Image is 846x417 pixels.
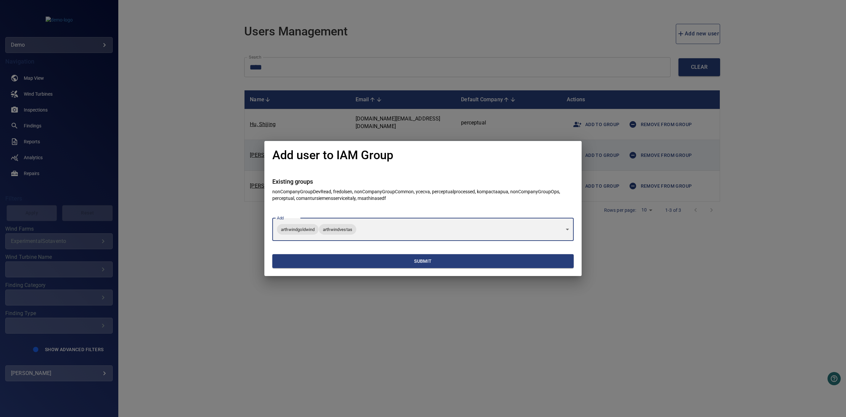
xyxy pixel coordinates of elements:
button: Submit [272,254,574,268]
p: nonCompanyGroupDevRead, fredolsen, nonCompanyGroupCommon, ycecva, perceptualprocessed, kompactaap... [272,188,574,202]
div: arthwindgoldwindarthwindvestas [272,218,574,241]
span: Submit [275,257,571,265]
span: arthwindvestas [319,226,356,233]
span: arthwindgoldwind [277,226,319,233]
h4: Existing groups [272,178,574,185]
h1: Add user to IAM Group [272,149,393,162]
